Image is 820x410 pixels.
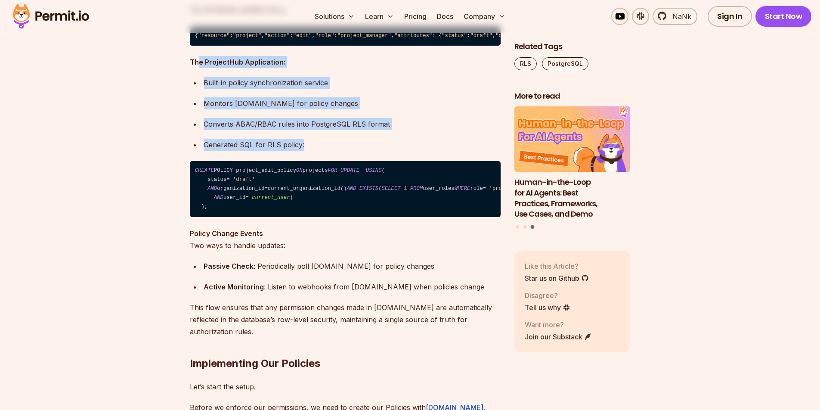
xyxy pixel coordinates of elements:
div: Built-in policy synchronization service [204,77,501,89]
span: "project" [233,33,261,39]
span: FOR [328,168,337,174]
span: = [245,195,248,201]
span: "resource" [198,33,230,39]
a: Join our Substack [525,332,592,342]
span: AND [347,186,356,192]
span: current_user [252,195,290,201]
span: AND [214,195,223,201]
span: EXISTS [359,186,378,192]
span: = [226,177,229,183]
img: Human-in-the-Loop for AI Agents: Best Practices, Frameworks, Use Cases, and Demo [514,107,631,172]
button: Solutions [311,8,358,25]
span: 'draft' [233,177,255,183]
span: AND [207,186,217,192]
a: PostgreSQL [542,57,588,70]
a: Start Now [755,6,812,27]
div: Converts ABAC/RBAC rules into PostgreSQL RLS format [204,118,501,130]
span: = [265,186,268,192]
h2: Implementing Our Policies [190,322,501,370]
div: Posts [514,107,631,230]
p: Let’s start the setup. [190,381,501,393]
span: "status" [442,33,467,39]
span: "project_manager" [337,33,391,39]
p: Like this Article? [525,261,589,271]
span: = [483,186,486,192]
span: SELECT [382,186,401,192]
strong: Policy Change Events [190,229,263,238]
div: : Listen to webhooks from [DOMAIN_NAME] when policies change [204,281,501,293]
span: CREATE [195,168,214,174]
strong: Active Monitoring [204,283,264,291]
span: UPDATE [340,168,359,174]
a: Human-in-the-Loop for AI Agents: Best Practices, Frameworks, Use Cases, and DemoHuman-in-the-Loop... [514,107,631,220]
div: : Periodically poll [DOMAIN_NAME] for policy changes [204,260,501,272]
p: Disagree? [525,290,570,301]
span: "attributes" [394,33,432,39]
span: USING [366,168,382,174]
span: 1 [404,186,407,192]
span: "role" [315,33,334,39]
a: RLS [514,57,537,70]
span: ON [296,168,303,174]
a: Star us on Github [525,273,589,283]
div: Monitors [DOMAIN_NAME] for policy changes [204,97,501,109]
a: Pricing [401,8,430,25]
code: POLICY project_edit_policy projects ( status organization_id current_organization_id() ( user_rol... [190,161,501,217]
span: "action" [265,33,290,39]
span: "organization_id" [495,33,549,39]
button: Company [460,8,509,25]
a: NaNk [653,8,697,25]
button: Go to slide 1 [516,225,519,229]
button: Go to slide 3 [531,225,535,229]
strong: Passive Check [204,262,254,270]
li: 3 of 3 [514,107,631,220]
span: 'project_manager' [489,186,543,192]
a: Tell us why [525,302,570,313]
a: Docs [433,8,457,25]
a: Sign In [708,6,752,27]
strong: The ProjectHub Application: [190,58,285,66]
span: FROM [410,186,423,192]
p: This flow ensures that any permission changes made in [DOMAIN_NAME] are automatically reflected i... [190,301,501,338]
code: { : , : , : , : { : , : }} [190,26,501,46]
span: "edit" [293,33,312,39]
p: Want more? [525,320,592,330]
button: Learn [362,8,397,25]
span: WHERE [455,186,470,192]
button: Go to slide 2 [523,225,527,229]
p: Two ways to handle updates: [190,227,501,252]
span: "draft" [470,33,492,39]
h3: Human-in-the-Loop for AI Agents: Best Practices, Frameworks, Use Cases, and Demo [514,177,631,220]
div: Generated SQL for RLS policy: [204,139,501,151]
span: NaNk [667,11,691,22]
h2: More to read [514,91,631,102]
h2: Related Tags [514,41,631,52]
img: Permit logo [9,2,93,31]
